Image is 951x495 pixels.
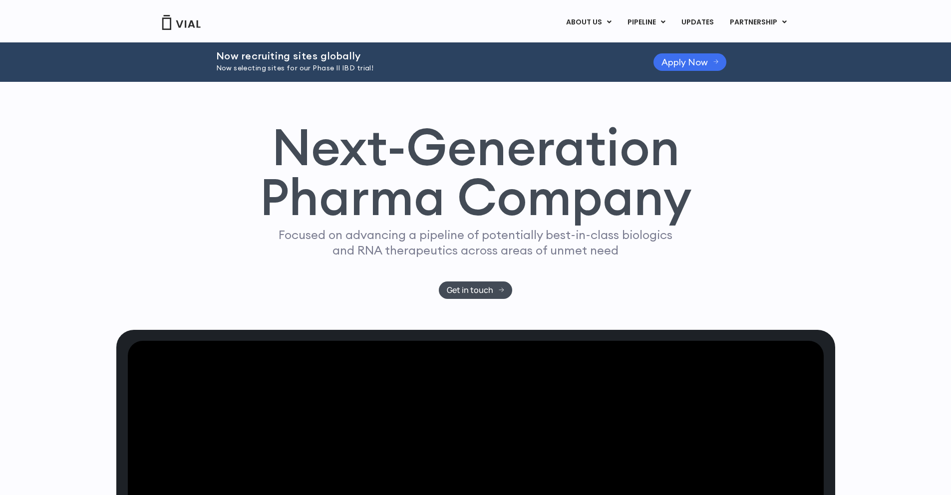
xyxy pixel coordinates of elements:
a: ABOUT USMenu Toggle [558,14,619,31]
p: Focused on advancing a pipeline of potentially best-in-class biologics and RNA therapeutics acros... [275,227,677,258]
img: Vial Logo [161,15,201,30]
h2: Now recruiting sites globally [216,50,629,61]
a: PIPELINEMenu Toggle [620,14,673,31]
span: Apply Now [661,58,708,66]
a: PARTNERSHIPMenu Toggle [722,14,795,31]
span: Get in touch [447,286,493,294]
a: UPDATES [673,14,721,31]
a: Apply Now [653,53,727,71]
a: Get in touch [439,281,512,299]
p: Now selecting sites for our Phase II IBD trial! [216,63,629,74]
h1: Next-Generation Pharma Company [260,122,692,223]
